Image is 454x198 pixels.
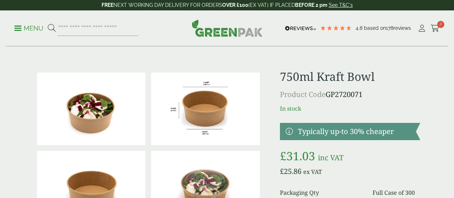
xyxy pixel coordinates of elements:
img: Kraft Bowl 750ml With Goats Cheese Salad Open [37,73,146,145]
img: KraftBowl_750 [151,73,260,145]
strong: BEFORE 2 pm [295,2,327,8]
i: My Account [417,25,426,32]
h1: 750ml Kraft Bowl [280,70,420,83]
span: ex VAT [303,168,322,176]
bdi: 31.03 [280,148,315,164]
img: GreenPak Supplies [192,19,263,37]
strong: OVER £100 [222,2,248,8]
span: Based on [364,25,386,31]
p: Menu [14,24,43,33]
span: 4.8 [356,25,364,31]
a: Menu [14,24,43,31]
strong: FREE [102,2,113,8]
img: REVIEWS.io [285,26,316,31]
span: £ [280,166,284,176]
bdi: 25.86 [280,166,301,176]
span: Product Code [280,89,326,99]
dt: Packaging Qty [280,188,364,197]
p: GP2720071 [280,89,420,100]
div: 4.78 Stars [320,25,352,31]
a: See T&C's [329,2,353,8]
span: £ [280,148,286,164]
span: 2 [437,21,444,28]
span: 178 [386,25,393,31]
p: In stock [280,104,420,113]
span: reviews [393,25,411,31]
dd: Full Case of 300 [373,188,420,197]
a: 2 [431,23,440,34]
i: Cart [431,25,440,32]
span: inc VAT [318,153,343,162]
